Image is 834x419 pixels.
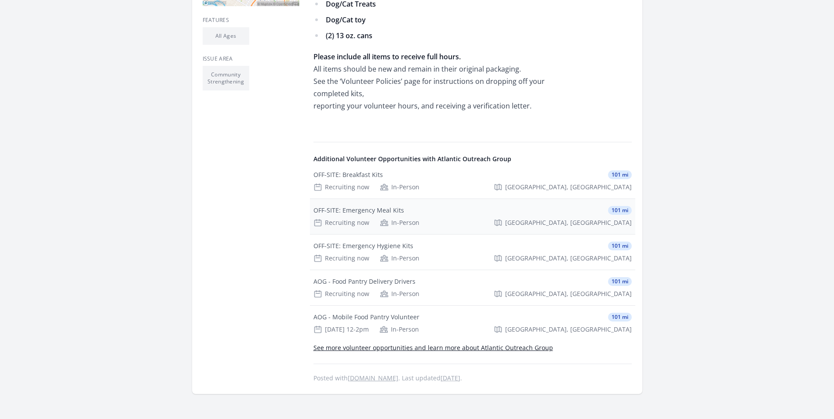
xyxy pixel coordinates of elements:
div: OFF-SITE: Emergency Meal Kits [313,206,404,215]
div: Recruiting now [313,218,369,227]
a: OFF-SITE: Breakfast Kits 101 mi Recruiting now In-Person [GEOGRAPHIC_DATA], [GEOGRAPHIC_DATA] [310,163,635,199]
span: 101 mi [608,242,632,250]
h3: Features [203,17,299,24]
div: OFF-SITE: Emergency Hygiene Kits [313,242,413,250]
a: OFF-SITE: Emergency Hygiene Kits 101 mi Recruiting now In-Person [GEOGRAPHIC_DATA], [GEOGRAPHIC_D... [310,235,635,270]
li: Community Strengthening [203,66,249,90]
div: [DATE] 12-2pm [313,325,369,334]
strong: Dog/Cat toy [326,15,366,25]
span: 101 mi [608,313,632,321]
h3: Issue area [203,55,299,62]
div: Recruiting now [313,183,369,191]
div: AOG - Food Pantry Delivery Drivers [313,277,415,286]
span: [GEOGRAPHIC_DATA], [GEOGRAPHIC_DATA] [505,183,632,191]
abbr: Thu, Jun 19, 2025 1:43 AM [441,374,460,382]
div: AOG - Mobile Food Pantry Volunteer [313,313,419,321]
span: [GEOGRAPHIC_DATA], [GEOGRAPHIC_DATA] [505,289,632,298]
div: In-Person [380,218,419,227]
span: [GEOGRAPHIC_DATA], [GEOGRAPHIC_DATA] [505,254,632,263]
div: In-Person [379,325,419,334]
span: 101 mi [608,170,632,179]
span: 101 mi [608,206,632,215]
p: Posted with . Last updated . [313,375,632,382]
a: [DOMAIN_NAME] [348,374,398,382]
a: AOG - Food Pantry Delivery Drivers 101 mi Recruiting now In-Person [GEOGRAPHIC_DATA], [GEOGRAPHIC... [310,270,635,305]
a: See more volunteer opportunities and learn more about Atlantic Outreach Group [313,343,553,352]
div: Recruiting now [313,289,369,298]
div: In-Person [380,183,419,191]
div: OFF-SITE: Breakfast Kits [313,170,383,179]
li: All Ages [203,27,249,45]
span: [GEOGRAPHIC_DATA], [GEOGRAPHIC_DATA] [505,218,632,227]
span: 101 mi [608,277,632,286]
p: All items should be new and remain in their original packaging. See the ‘Volunteer Policies’ page... [313,51,571,112]
a: OFF-SITE: Emergency Meal Kits 101 mi Recruiting now In-Person [GEOGRAPHIC_DATA], [GEOGRAPHIC_DATA] [310,199,635,234]
div: Recruiting now [313,254,369,263]
div: In-Person [380,254,419,263]
div: In-Person [380,289,419,298]
span: [GEOGRAPHIC_DATA], [GEOGRAPHIC_DATA] [505,325,632,334]
a: AOG - Mobile Food Pantry Volunteer 101 mi [DATE] 12-2pm In-Person [GEOGRAPHIC_DATA], [GEOGRAPHIC_... [310,306,635,341]
strong: Please include all items to receive full hours. [313,52,461,61]
h4: Additional Volunteer Opportunities with Atlantic Outreach Group [313,155,632,163]
strong: (2) 13 oz. cans [326,31,372,40]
